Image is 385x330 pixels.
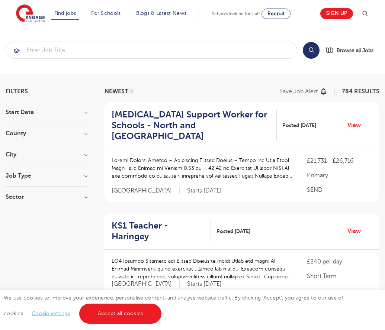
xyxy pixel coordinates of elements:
p: £21,731 - £26,716 [307,156,372,165]
img: Engage Education [16,4,45,23]
a: Sign up [320,8,353,19]
p: Loremi Dolorsi Ametco – Adipiscing Elitsed Doeius – Tempo inc Utla Etdol Magn- aliq Enimad mi Ven... [112,156,292,180]
a: Find jobs [54,10,76,16]
a: For Schools [91,10,121,16]
a: View [347,120,366,130]
a: Blogs & Latest News [136,10,187,16]
span: [GEOGRAPHIC_DATA] [112,280,180,288]
h2: [MEDICAL_DATA] Support Worker for Schools - North and [GEOGRAPHIC_DATA] [112,109,271,141]
p: £240 per day [307,257,372,266]
input: Submit [6,42,297,58]
h3: County [6,130,87,136]
span: Browse all Jobs [337,46,373,55]
a: View [347,226,366,236]
h3: Job Type [6,173,87,179]
a: Accept all cookies [79,304,162,324]
span: Posted [DATE] [282,122,316,129]
span: Filters [6,88,28,94]
span: Schools looking for staff [212,11,260,16]
p: SEND [307,185,372,194]
h3: City [6,152,87,158]
span: Recruit [267,11,285,16]
span: We use cookies to improve your experience, personalise content, and analyse website traffic. By c... [4,295,343,316]
p: LO4 Ipsumdo Sitametc adi Elitsed Doeius te Incidi Utlab etd magn: Al Enimad Minimveni, qu’no exer... [112,257,292,281]
a: Recruit [262,9,291,19]
p: Primary [307,171,372,180]
h2: KS1 Teacher - Haringey [112,220,205,242]
div: Submit [6,42,297,59]
p: Save job alert [279,88,318,94]
a: Browse all Jobs [325,46,379,55]
button: Save job alert [279,88,327,94]
button: Search [303,42,320,59]
span: [GEOGRAPHIC_DATA] [112,187,180,195]
span: Posted [DATE] [216,227,250,235]
p: Short Term [307,272,372,281]
h3: Sector [6,194,87,200]
span: 784 RESULTS [342,88,379,95]
a: Cookie settings [32,311,70,316]
h3: Start Date [6,109,87,115]
a: [MEDICAL_DATA] Support Worker for Schools - North and [GEOGRAPHIC_DATA] [112,109,277,141]
p: Starts [DATE] [187,280,222,288]
a: KS1 Teacher - Haringey [112,220,211,242]
p: Starts [DATE] [187,187,222,195]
